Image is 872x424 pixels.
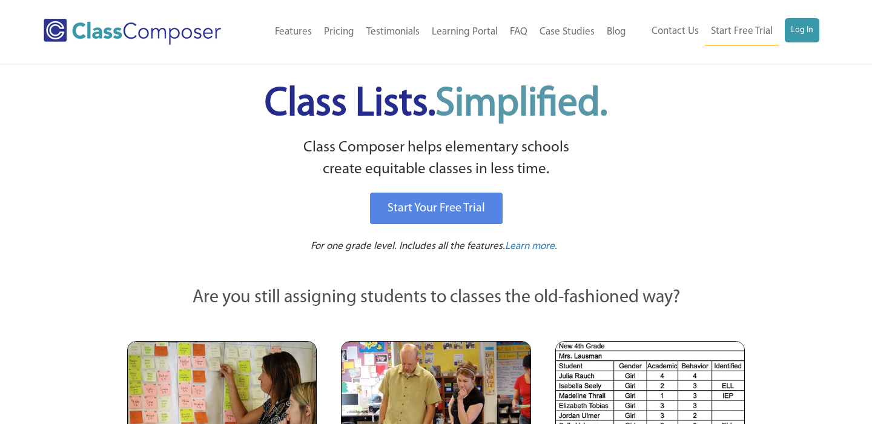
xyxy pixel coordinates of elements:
span: Simplified. [435,85,607,124]
a: Start Free Trial [705,18,779,45]
a: Case Studies [533,19,601,45]
img: Class Composer [44,19,221,45]
span: For one grade level. Includes all the features. [311,241,505,251]
a: Features [269,19,318,45]
nav: Header Menu [632,18,819,45]
a: Pricing [318,19,360,45]
p: Are you still assigning students to classes the old-fashioned way? [127,285,745,311]
a: Learn more. [505,239,557,254]
nav: Header Menu [249,19,632,45]
a: Testimonials [360,19,426,45]
span: Start Your Free Trial [388,202,485,214]
span: Class Lists. [265,85,607,124]
span: Learn more. [505,241,557,251]
p: Class Composer helps elementary schools create equitable classes in less time. [125,137,747,181]
a: Log In [785,18,819,42]
a: Start Your Free Trial [370,193,503,224]
a: FAQ [504,19,533,45]
a: Contact Us [646,18,705,45]
a: Learning Portal [426,19,504,45]
a: Blog [601,19,632,45]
